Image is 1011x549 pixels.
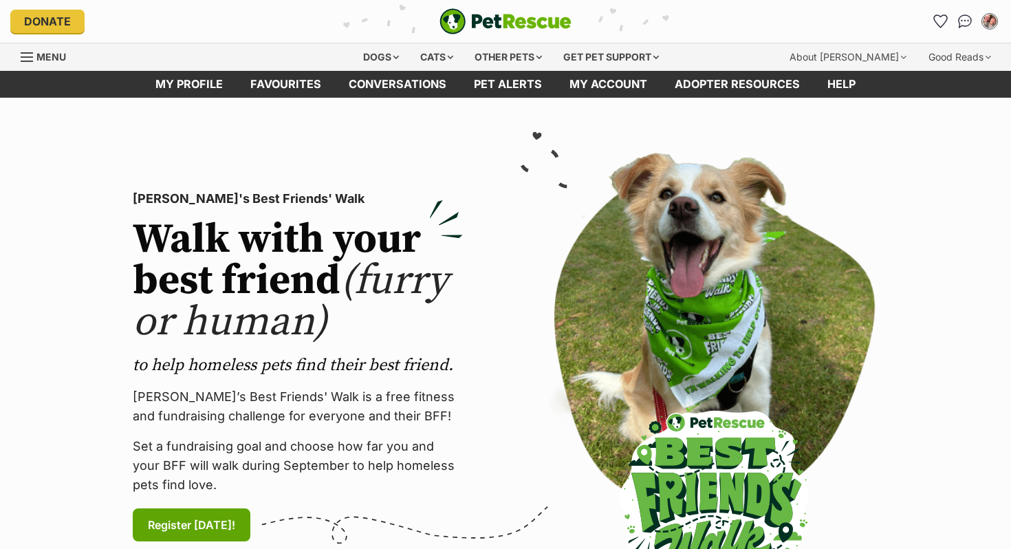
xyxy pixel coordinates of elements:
[133,354,463,376] p: to help homeless pets find their best friend.
[919,43,1001,71] div: Good Reads
[10,10,85,33] a: Donate
[133,387,463,426] p: [PERSON_NAME]’s Best Friends' Walk is a free fitness and fundraising challenge for everyone and t...
[554,43,668,71] div: Get pet support
[133,508,250,541] a: Register [DATE]!
[133,437,463,495] p: Set a fundraising goal and choose how far you and your BFF will walk during September to help hom...
[237,71,335,98] a: Favourites
[411,43,463,71] div: Cats
[929,10,951,32] a: Favourites
[979,10,1001,32] button: My account
[133,255,448,348] span: (furry or human)
[983,14,997,28] img: Remi Lynch profile pic
[133,219,463,343] h2: Walk with your best friend
[148,517,235,533] span: Register [DATE]!
[133,189,463,208] p: [PERSON_NAME]'s Best Friends' Walk
[958,14,972,28] img: chat-41dd97257d64d25036548639549fe6c8038ab92f7586957e7f3b1b290dea8141.svg
[36,51,66,63] span: Menu
[465,43,552,71] div: Other pets
[439,8,572,34] a: PetRescue
[460,71,556,98] a: Pet alerts
[661,71,814,98] a: Adopter resources
[556,71,661,98] a: My account
[142,71,237,98] a: My profile
[335,71,460,98] a: conversations
[780,43,916,71] div: About [PERSON_NAME]
[954,10,976,32] a: Conversations
[354,43,409,71] div: Dogs
[929,10,1001,32] ul: Account quick links
[21,43,76,68] a: Menu
[439,8,572,34] img: logo-e224e6f780fb5917bec1dbf3a21bbac754714ae5b6737aabdf751b685950b380.svg
[814,71,869,98] a: Help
